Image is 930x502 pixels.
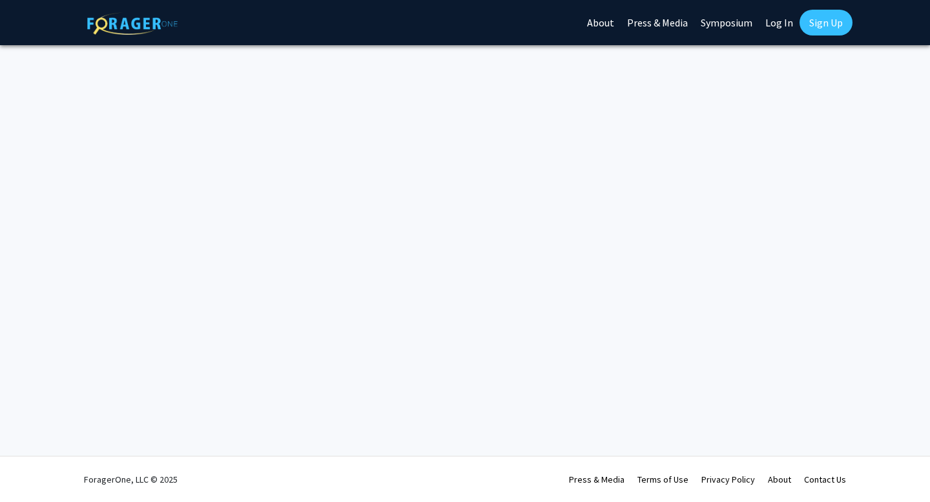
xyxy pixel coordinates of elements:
div: ForagerOne, LLC © 2025 [84,457,178,502]
a: Contact Us [804,474,846,485]
a: Sign Up [800,10,852,35]
a: Privacy Policy [701,474,755,485]
a: Press & Media [569,474,625,485]
a: About [768,474,791,485]
a: Terms of Use [637,474,688,485]
img: ForagerOne Logo [87,12,178,35]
